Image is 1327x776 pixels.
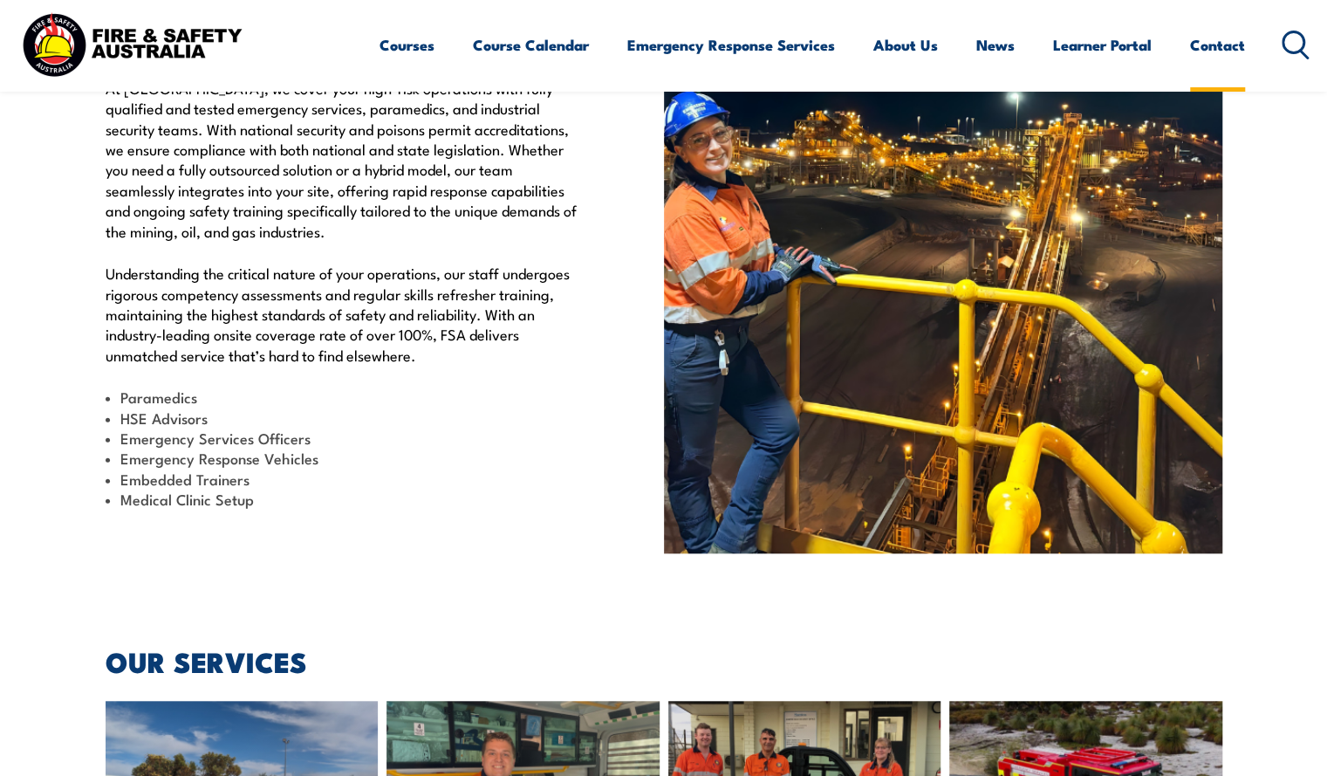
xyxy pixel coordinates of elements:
li: Medical Clinic Setup [106,489,584,509]
a: Emergency Response Services [627,22,835,68]
li: Emergency Services Officers [106,428,584,448]
a: Learner Portal [1053,22,1152,68]
a: Course Calendar [473,22,589,68]
h2: OUR SERVICES [106,649,1222,673]
li: Embedded Trainers [106,469,584,489]
a: About Us [873,22,938,68]
li: Paramedics [106,387,584,407]
li: HSE Advisors [106,408,584,428]
a: Courses [380,22,434,68]
li: Emergency Response Vehicles [106,448,584,468]
a: News [976,22,1015,68]
p: At [GEOGRAPHIC_DATA], we cover your high-risk operations with fully qualified and tested emergenc... [106,78,584,241]
a: Contact [1190,22,1245,68]
p: Understanding the critical nature of your operations, our staff undergoes rigorous competency ass... [106,263,584,365]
